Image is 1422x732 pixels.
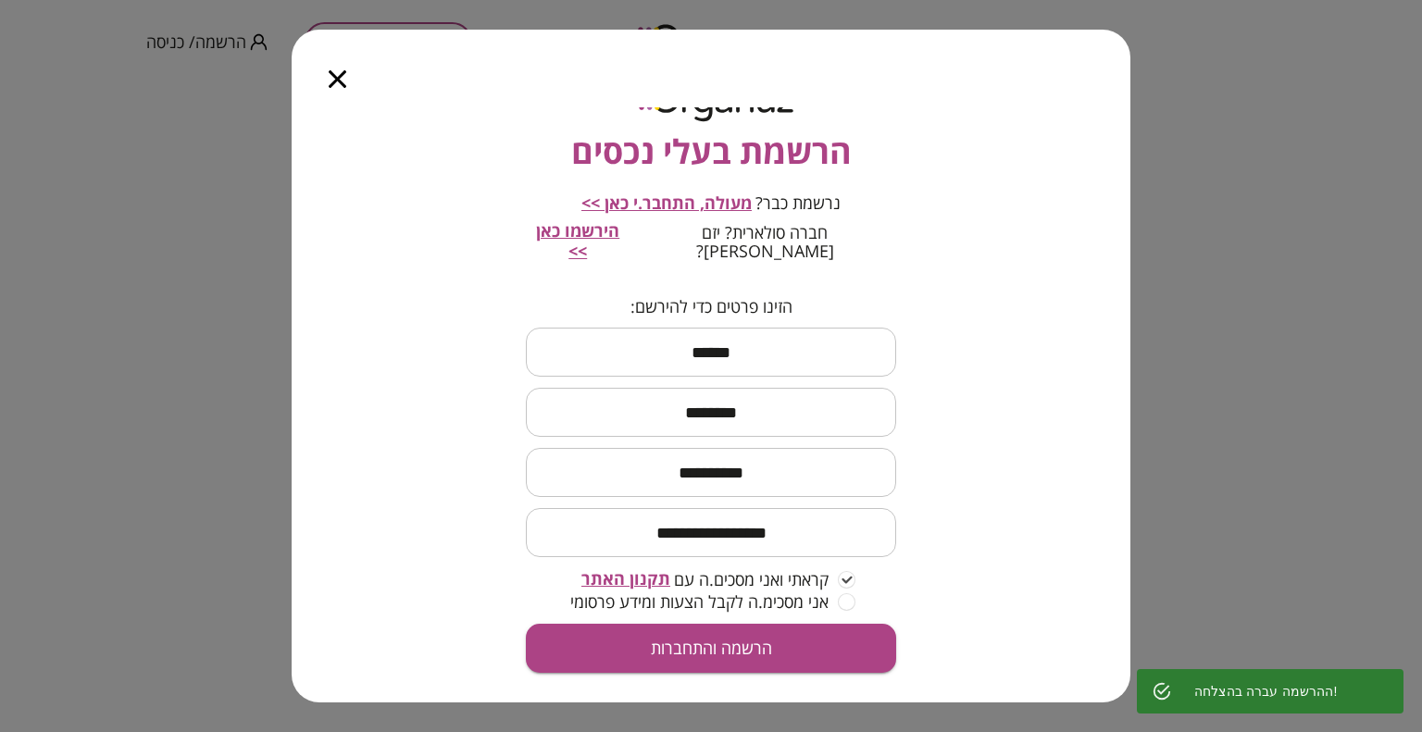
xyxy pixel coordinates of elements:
[755,193,841,212] span: נרשמת כבר?
[526,221,630,261] button: הירשמו כאן >>
[570,592,829,611] span: אני מסכימ.ה לקבל הצעות ומידע פרסומי
[581,567,670,589] span: תקנון האתר
[581,569,670,589] button: תקנון האתר
[581,193,752,214] button: מעולה, התחבר.י כאן >>
[571,127,852,177] span: הרשמת בעלי נכסים
[536,219,619,262] span: הירשמו כאן >>
[1194,675,1338,708] div: ההרשמה עברה בהצלחה!
[674,570,829,589] span: קראתי ואני מסכים.ה עם
[633,223,896,260] span: חברה סולארית? יזם [PERSON_NAME]?
[630,297,792,317] span: הזינו פרטים כדי להירשם:
[526,624,896,673] button: הרשמה והתחברות
[581,192,752,214] span: מעולה, התחבר.י כאן >>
